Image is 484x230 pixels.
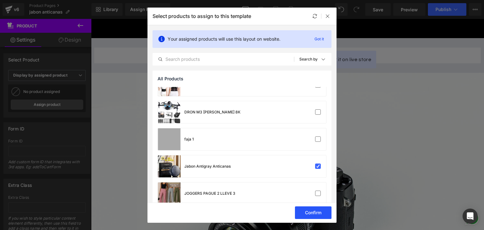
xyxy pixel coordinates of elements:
span: All Products [158,76,183,81]
p: Your assigned products will use this layout on website. [168,36,280,43]
div: Open Intercom Messenger [463,209,478,224]
div: Jabon Antigray Anticanas [184,164,231,169]
a: product-img [158,128,181,150]
a: Send a message via WhatsApp [372,191,390,208]
a: product-img [158,101,181,123]
span: Contacto [210,3,231,9]
div: Open WhatsApp chat [372,191,390,208]
p: Search by [299,57,318,61]
button: Confirm [295,206,331,219]
a: product-img [158,155,181,177]
span: and use this template to present it on live store [125,37,280,44]
span: Inicio [162,3,174,9]
span: Assign a product [125,38,167,43]
div: DRON M3 [PERSON_NAME] 8K [184,109,240,115]
div: JOGGERS PAGUE 2 LLEVE 3 [184,191,235,196]
p: Select products to assign to this template [153,13,251,19]
input: Search products [153,55,294,63]
p: Got it [312,35,326,43]
span: Catálogo [181,3,202,9]
div: faja 1 [184,136,194,142]
a: product-img [158,182,181,204]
